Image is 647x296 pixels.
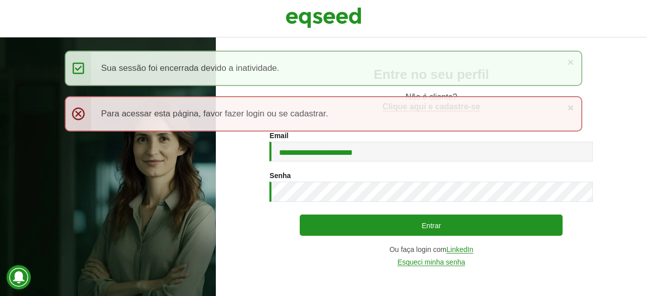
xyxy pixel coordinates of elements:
[568,102,574,113] a: ×
[300,215,563,236] button: Entrar
[568,57,574,67] a: ×
[65,51,582,86] div: Sua sessão foi encerrada devido a inatividade.
[65,96,582,132] div: Para acessar esta página, favor fazer login ou se cadastrar.
[286,5,361,30] img: EqSeed Logo
[446,246,473,253] a: LinkedIn
[397,259,465,266] a: Esqueci minha senha
[269,172,291,179] label: Senha
[269,246,593,253] div: Ou faça login com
